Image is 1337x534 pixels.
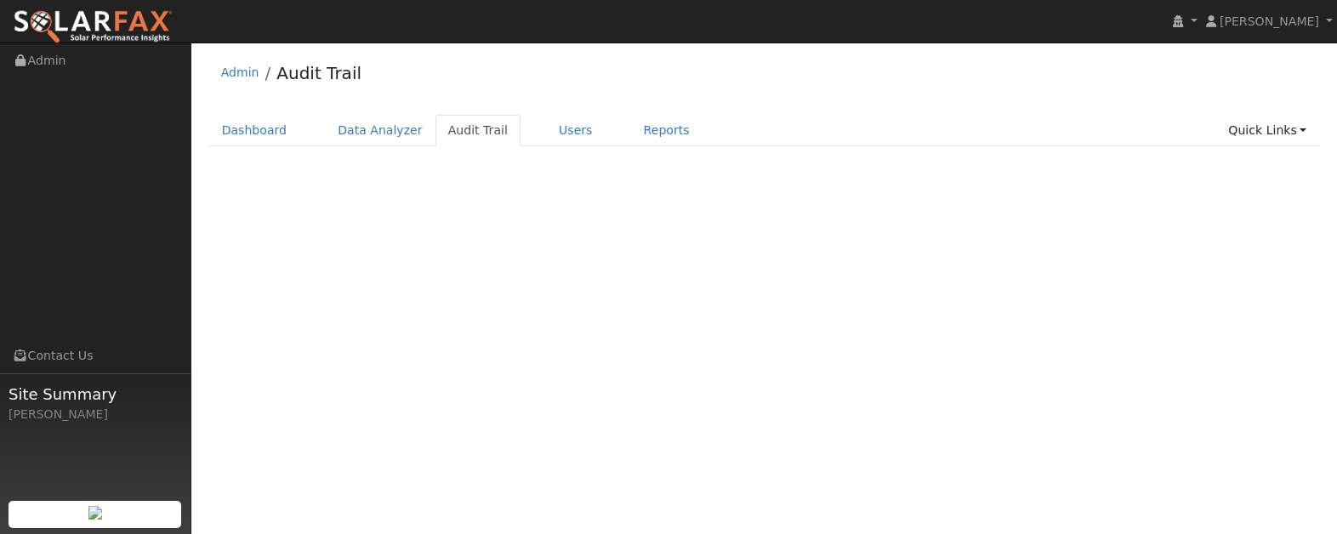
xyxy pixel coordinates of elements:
[88,506,102,520] img: retrieve
[9,383,182,406] span: Site Summary
[1220,14,1319,28] span: [PERSON_NAME]
[221,65,259,79] a: Admin
[13,9,173,45] img: SolarFax
[276,63,361,83] a: Audit Trail
[325,115,435,146] a: Data Analyzer
[9,406,182,423] div: [PERSON_NAME]
[631,115,703,146] a: Reports
[1215,115,1319,146] a: Quick Links
[209,115,300,146] a: Dashboard
[546,115,606,146] a: Users
[435,115,521,146] a: Audit Trail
